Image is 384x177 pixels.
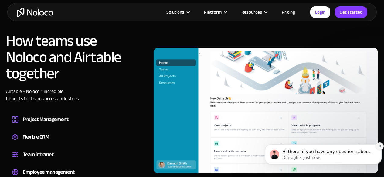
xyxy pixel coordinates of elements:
a: Login [310,6,330,18]
div: Solutions [166,8,184,16]
h2: How teams use Noloco and Airtable together [6,33,127,82]
div: Solutions [159,8,196,16]
a: Get started [335,6,367,18]
iframe: Intercom notifications message [263,132,384,174]
div: Flexible CRM [22,133,49,142]
div: Platform [204,8,222,16]
a: Pricing [274,8,303,16]
div: Set up a central space for your team to collaborate, share information, and stay up to date on co... [12,159,121,161]
div: Resources [241,8,262,16]
div: Resources [234,8,274,16]
div: Team intranet [23,150,53,159]
div: Platform [196,8,234,16]
div: Employee management [23,168,75,177]
div: Project Management [23,115,68,124]
div: Create a custom CRM that you can adapt to your business’s needs, centralize your workflows, and m... [12,142,121,143]
div: Airtable + Noloco = incredible benefits for teams across industries [6,88,127,111]
a: home [17,8,53,17]
div: Design custom project management tools to speed up workflows, track progress, and optimize your t... [12,124,121,126]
